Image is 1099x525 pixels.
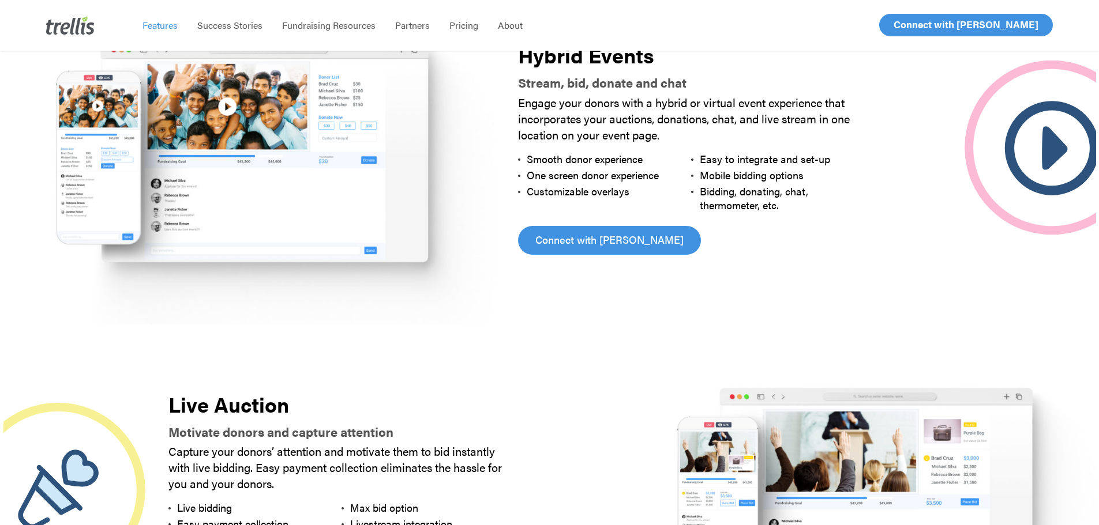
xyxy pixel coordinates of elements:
[168,389,289,419] strong: Live Auction
[46,16,95,35] img: Trellis
[518,94,850,143] span: Engage your donors with a hybrid or virtual event experience that incorporates your auctions, don...
[498,18,523,32] span: About
[527,152,643,166] span: Smooth donor experience
[142,18,178,32] span: Features
[187,20,272,31] a: Success Stories
[395,18,430,32] span: Partners
[272,20,385,31] a: Fundraising Resources
[197,18,262,32] span: Success Stories
[133,20,187,31] a: Features
[488,20,532,31] a: About
[700,184,808,212] span: Bidding, donating, chat, thermometer, etc.
[385,20,440,31] a: Partners
[535,232,684,248] span: Connect with [PERSON_NAME]
[527,184,629,198] span: Customizable overlays
[440,20,488,31] a: Pricing
[700,152,830,166] span: Easy to integrate and set-up
[449,18,478,32] span: Pricing
[518,226,701,255] a: Connect with [PERSON_NAME]
[879,14,1053,36] a: Connect with [PERSON_NAME]
[282,18,376,32] span: Fundraising Resources
[168,422,393,440] strong: Motivate donors and capture attention
[527,168,659,182] span: One screen donor experience
[177,500,232,515] span: Live bidding
[518,40,654,70] strong: Hybrid Events
[518,73,687,91] strong: Stream, bid, donate and chat
[168,443,502,492] span: Capture your donors’ attention and motivate them to bid instantly with live bidding. Easy payment...
[700,168,804,182] span: Mobile bidding options
[894,17,1038,31] span: Connect with [PERSON_NAME]
[350,500,418,515] span: Max bid option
